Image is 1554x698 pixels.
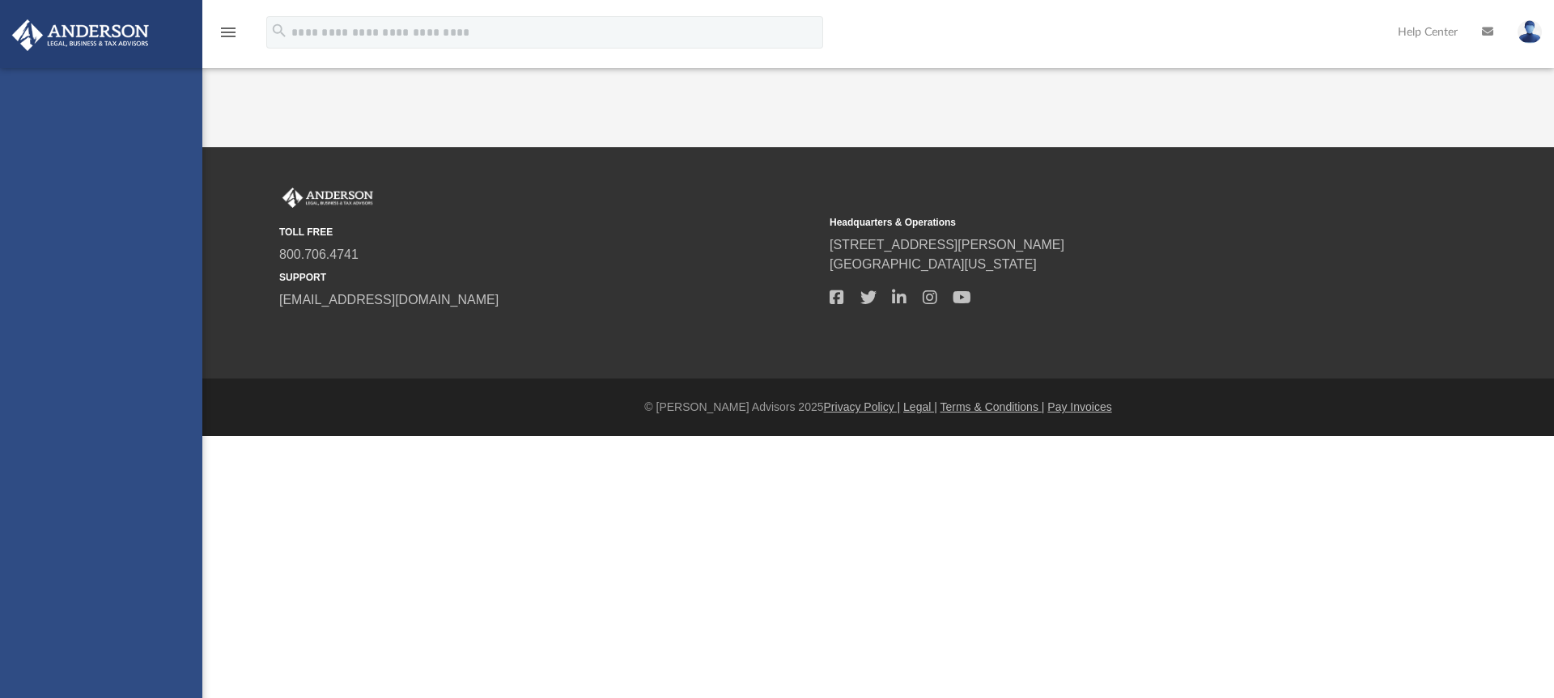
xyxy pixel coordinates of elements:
[940,400,1045,413] a: Terms & Conditions |
[219,31,238,42] a: menu
[830,215,1369,230] small: Headquarters & Operations
[1047,400,1111,413] a: Pay Invoices
[202,399,1554,416] div: © [PERSON_NAME] Advisors 2025
[279,247,359,261] a: 800.706.4741
[279,293,499,307] a: [EMAIL_ADDRESS][DOMAIN_NAME]
[824,400,901,413] a: Privacy Policy |
[279,188,376,209] img: Anderson Advisors Platinum Portal
[279,270,818,285] small: SUPPORT
[7,19,154,51] img: Anderson Advisors Platinum Portal
[219,23,238,42] i: menu
[279,225,818,239] small: TOLL FREE
[830,257,1037,271] a: [GEOGRAPHIC_DATA][US_STATE]
[1518,20,1542,44] img: User Pic
[830,238,1064,252] a: [STREET_ADDRESS][PERSON_NAME]
[903,400,937,413] a: Legal |
[270,22,288,40] i: search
